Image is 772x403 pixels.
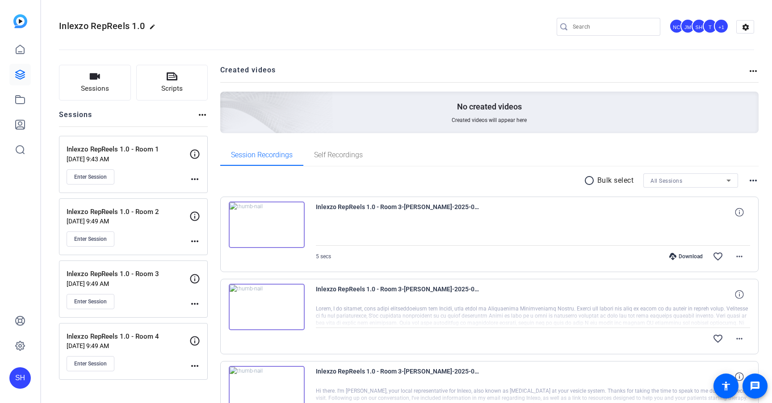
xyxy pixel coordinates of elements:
span: Enter Session [74,173,107,181]
mat-icon: more_horiz [197,109,208,120]
button: Enter Session [67,231,114,247]
span: 5 secs [316,253,331,260]
button: Enter Session [67,169,114,185]
span: Inlexzo RepReels 1.0 - Room 3-[PERSON_NAME]-2025-08-22-11-36-06-359-0 [316,201,481,223]
span: Enter Session [74,298,107,305]
mat-icon: radio_button_unchecked [584,175,597,186]
p: Inlexzo RepReels 1.0 - Room 2 [67,207,189,217]
img: thumb-nail [229,284,305,330]
p: No created videos [457,101,522,112]
img: thumb-nail [229,201,305,248]
mat-icon: favorite_border [713,251,723,262]
div: NC [669,19,684,34]
ngx-avatar: Nate Cleveland [669,19,685,34]
span: All Sessions [650,178,682,184]
mat-icon: more_horiz [189,236,200,247]
div: Download [665,253,707,260]
div: T [703,19,717,34]
p: Inlexzo RepReels 1.0 - Room 4 [67,332,189,342]
button: Scripts [136,65,208,101]
span: Enter Session [74,235,107,243]
p: [DATE] 9:49 AM [67,342,189,349]
span: Session Recordings [231,151,293,159]
mat-icon: more_horiz [189,298,200,309]
div: SH [9,367,31,389]
div: JM [680,19,695,34]
h2: Created videos [220,65,748,82]
span: Inlexzo RepReels 1.0 - Room 3-[PERSON_NAME]-2025-08-22-11-33-05-701-0 [316,366,481,387]
p: [DATE] 9:43 AM [67,155,189,163]
p: Inlexzo RepReels 1.0 - Room 1 [67,144,189,155]
p: Bulk select [597,175,634,186]
mat-icon: accessibility [721,381,731,391]
button: Enter Session [67,356,114,371]
mat-icon: message [750,381,760,391]
span: Self Recordings [314,151,363,159]
mat-icon: edit [149,24,160,34]
h2: Sessions [59,109,92,126]
mat-icon: more_horiz [189,174,200,185]
mat-icon: more_horiz [748,175,759,186]
button: Enter Session [67,294,114,309]
span: Sessions [81,84,109,94]
img: blue-gradient.svg [13,14,27,28]
p: [DATE] 9:49 AM [67,280,189,287]
span: Inlexzo RepReels 1.0 - Room 3-[PERSON_NAME]-2025-08-22-11-34-05-542-0 [316,284,481,305]
mat-icon: more_horiz [189,361,200,371]
span: Scripts [161,84,183,94]
span: Enter Session [74,360,107,367]
ngx-avatar: James Monte [680,19,696,34]
button: Sessions [59,65,131,101]
ngx-avatar: Tinks [703,19,718,34]
p: [DATE] 9:49 AM [67,218,189,225]
mat-icon: more_horiz [734,333,745,344]
input: Search [573,21,653,32]
div: +1 [714,19,729,34]
div: SH [692,19,706,34]
mat-icon: settings [737,21,755,34]
span: Created videos will appear here [452,117,527,124]
mat-icon: more_horiz [734,251,745,262]
ngx-avatar: Sean Healey [692,19,707,34]
span: Inlexzo RepReels 1.0 [59,21,145,31]
p: Inlexzo RepReels 1.0 - Room 3 [67,269,189,279]
mat-icon: favorite_border [713,333,723,344]
mat-icon: more_horiz [748,66,759,76]
img: Creted videos background [120,3,333,197]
